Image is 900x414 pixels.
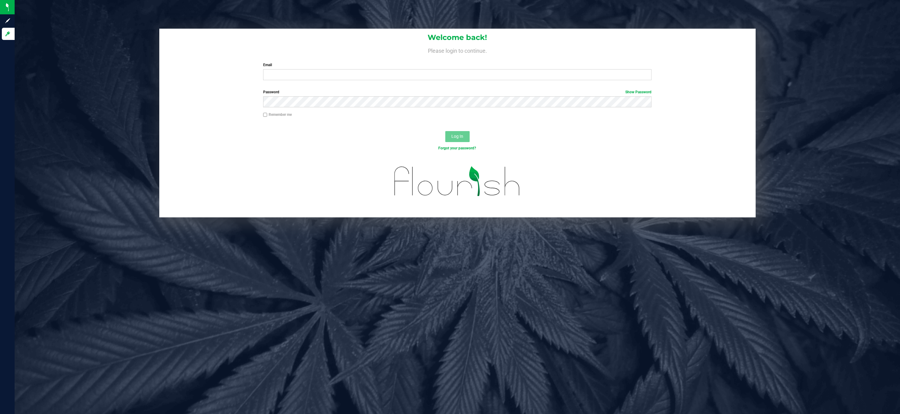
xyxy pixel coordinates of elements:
span: Password [263,90,279,94]
h4: Please login to continue. [159,46,756,54]
label: Remember me [263,112,292,117]
span: Log In [451,134,463,139]
input: Remember me [263,113,267,117]
inline-svg: Log in [5,31,11,37]
a: Forgot your password? [438,146,476,150]
h1: Welcome back! [159,34,756,41]
a: Show Password [625,90,651,94]
button: Log In [445,131,470,142]
label: Email [263,62,651,68]
img: flourish_logo.svg [383,157,532,205]
inline-svg: Sign up [5,18,11,24]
